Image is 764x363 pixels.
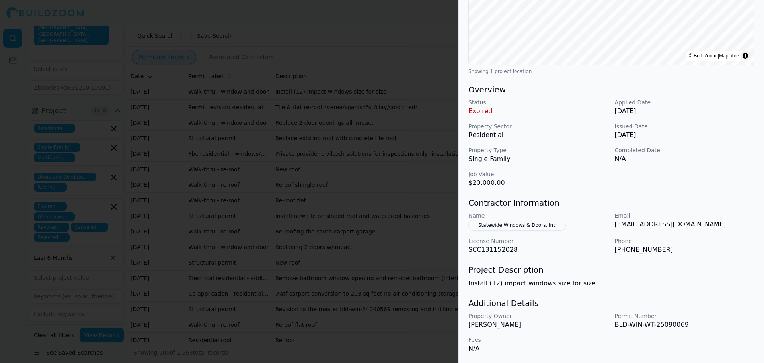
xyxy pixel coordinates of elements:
[468,212,608,220] p: Name
[468,146,608,154] p: Property Type
[719,53,739,59] a: MapLibre
[615,146,755,154] p: Completed Date
[615,106,755,116] p: [DATE]
[468,220,566,231] button: Statewide Windows & Doors, Inc
[615,98,755,106] p: Applied Date
[468,98,608,106] p: Status
[468,68,754,75] div: Showing 1 project location
[468,178,608,188] p: $20,000.00
[468,320,608,330] p: [PERSON_NAME]
[468,344,608,353] p: N/A
[468,106,608,116] p: Expired
[468,122,608,130] p: Property Sector
[468,130,608,140] p: Residential
[689,52,739,60] div: © BuildZoom |
[468,312,608,320] p: Property Owner
[615,212,755,220] p: Email
[468,237,608,245] p: License Number
[468,279,754,288] p: Install (12) impact windows size for size
[615,245,755,255] p: [PHONE_NUMBER]
[615,220,755,229] p: [EMAIL_ADDRESS][DOMAIN_NAME]
[468,84,754,95] h3: Overview
[468,154,608,164] p: Single Family
[741,51,750,61] summary: Toggle attribution
[615,312,755,320] p: Permit Number
[615,122,755,130] p: Issued Date
[468,298,754,309] h3: Additional Details
[468,264,754,275] h3: Project Description
[615,320,755,330] p: BLD-WIN-WT-25090069
[468,197,754,208] h3: Contractor Information
[468,245,608,255] p: SCC131152028
[615,237,755,245] p: Phone
[468,170,608,178] p: Job Value
[468,336,608,344] p: Fees
[615,154,755,164] p: N/A
[615,130,755,140] p: [DATE]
